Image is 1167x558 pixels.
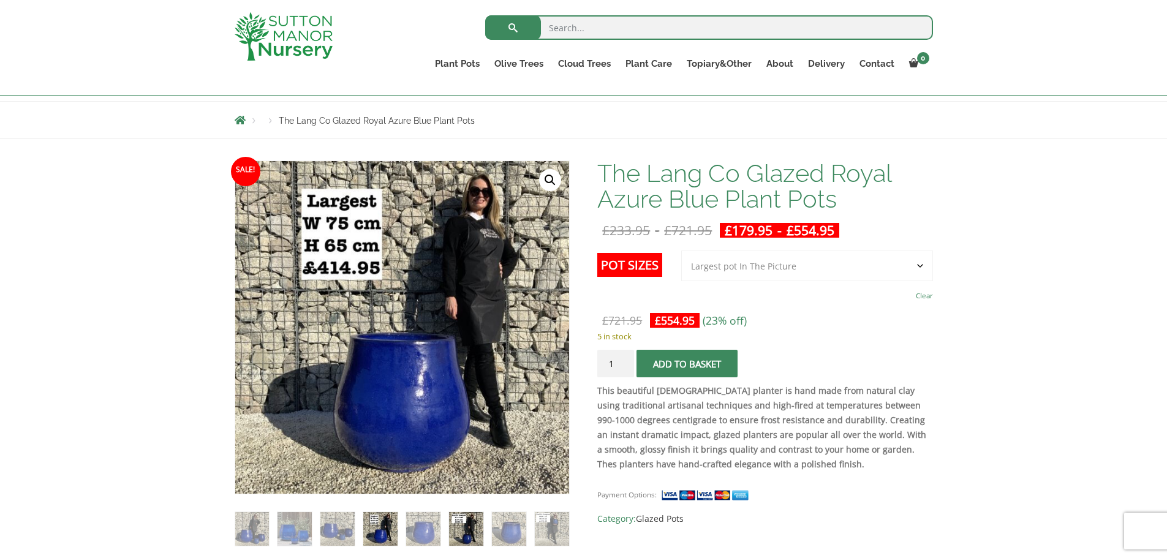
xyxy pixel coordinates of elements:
img: The Lang Co Glazed Royal Azure Blue Plant Pots - Image 2 [278,512,311,546]
img: The Lang Co Glazed Royal Azure Blue Plant Pots - Image 3 [320,512,354,546]
img: The Lang Co Glazed Royal Azure Blue Plant Pots - Image 4 [363,512,397,546]
a: Plant Pots [428,55,487,72]
span: The Lang Co Glazed Royal Azure Blue Plant Pots [279,116,475,126]
span: £ [602,222,610,239]
span: Category: [597,511,932,526]
a: Delivery [801,55,852,72]
a: Olive Trees [487,55,551,72]
a: Glazed Pots [636,513,684,524]
a: 0 [902,55,933,72]
bdi: 721.95 [664,222,712,239]
bdi: 554.95 [655,313,695,328]
p: 5 in stock [597,329,932,344]
label: Pot Sizes [597,253,662,277]
a: Clear options [916,287,933,304]
bdi: 554.95 [787,222,834,239]
span: Sale! [231,157,260,186]
img: The Lang Co Glazed Royal Azure Blue Plant Pots - Image 8 [535,512,568,546]
img: The Lang Co Glazed Royal Azure Blue Plant Pots - Image 5 [406,512,440,546]
span: £ [664,222,671,239]
strong: This beautiful [DEMOGRAPHIC_DATA] planter is hand made from natural clay using traditional artisa... [597,385,926,470]
a: Topiary&Other [679,55,759,72]
small: Payment Options: [597,490,657,499]
a: View full-screen image gallery [539,169,561,191]
a: Contact [852,55,902,72]
input: Search... [485,15,933,40]
span: £ [655,313,661,328]
del: - [597,223,717,238]
span: (23% off) [703,313,747,328]
input: Product quantity [597,350,634,377]
bdi: 179.95 [725,222,772,239]
a: Cloud Trees [551,55,618,72]
bdi: 721.95 [602,313,642,328]
span: £ [725,222,732,239]
span: £ [602,313,608,328]
bdi: 233.95 [602,222,650,239]
nav: Breadcrumbs [235,115,933,125]
a: About [759,55,801,72]
img: The Lang Co Glazed Royal Azure Blue Plant Pots - Image 6 [449,512,483,546]
img: The Lang Co Glazed Royal Azure Blue Plant Pots [235,512,269,546]
span: £ [787,222,794,239]
button: Add to basket [636,350,738,377]
a: Plant Care [618,55,679,72]
ins: - [720,223,839,238]
img: payment supported [661,489,753,502]
img: logo [235,12,333,61]
h1: The Lang Co Glazed Royal Azure Blue Plant Pots [597,160,932,212]
img: The Lang Co Glazed Royal Azure Blue Plant Pots - Image 7 [492,512,526,546]
span: 0 [917,52,929,64]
